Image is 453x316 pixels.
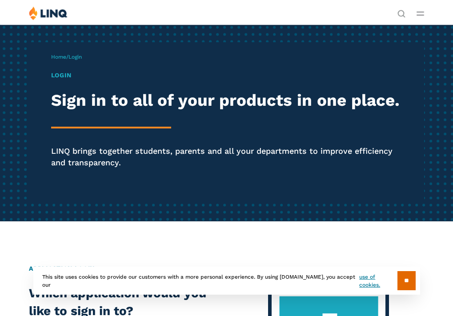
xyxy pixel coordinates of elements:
[51,54,66,60] a: Home
[29,6,68,20] img: LINQ | K‑12 Software
[33,267,420,295] div: This site uses cookies to provide our customers with a more personal experience. By using [DOMAIN...
[397,9,405,17] button: Open Search Bar
[68,54,82,60] span: Login
[51,145,402,168] p: LINQ brings together students, parents and all your departments to improve efficiency and transpa...
[359,273,397,289] a: use of cookies.
[29,264,424,273] h2: Application Login
[51,71,402,80] h1: Login
[51,54,82,60] span: /
[397,6,405,17] nav: Utility Navigation
[417,8,424,18] button: Open Main Menu
[51,91,402,110] h2: Sign in to all of your products in one place.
